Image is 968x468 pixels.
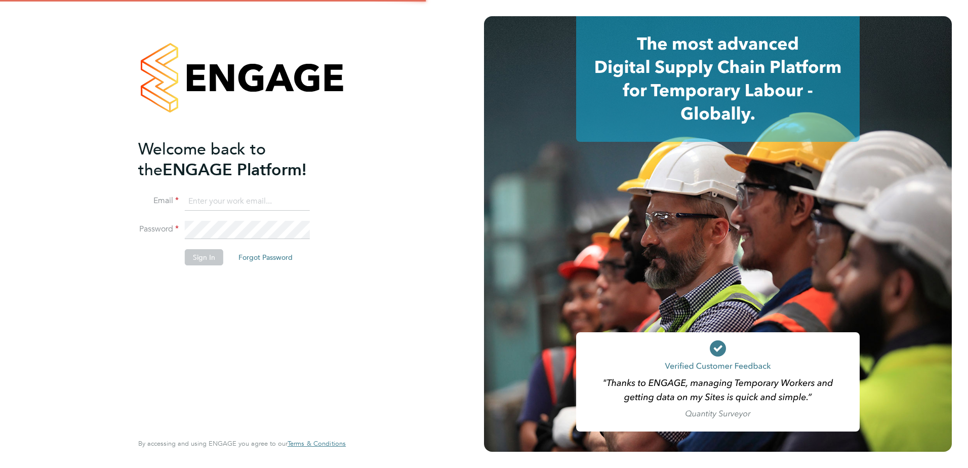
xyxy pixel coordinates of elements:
input: Enter your work email... [185,192,310,211]
button: Forgot Password [230,249,301,265]
h2: ENGAGE Platform! [138,139,336,180]
label: Email [138,196,179,206]
span: Welcome back to the [138,139,266,180]
span: By accessing and using ENGAGE you agree to our [138,439,346,448]
button: Sign In [185,249,223,265]
span: Terms & Conditions [288,439,346,448]
a: Terms & Conditions [288,440,346,448]
label: Password [138,224,179,235]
